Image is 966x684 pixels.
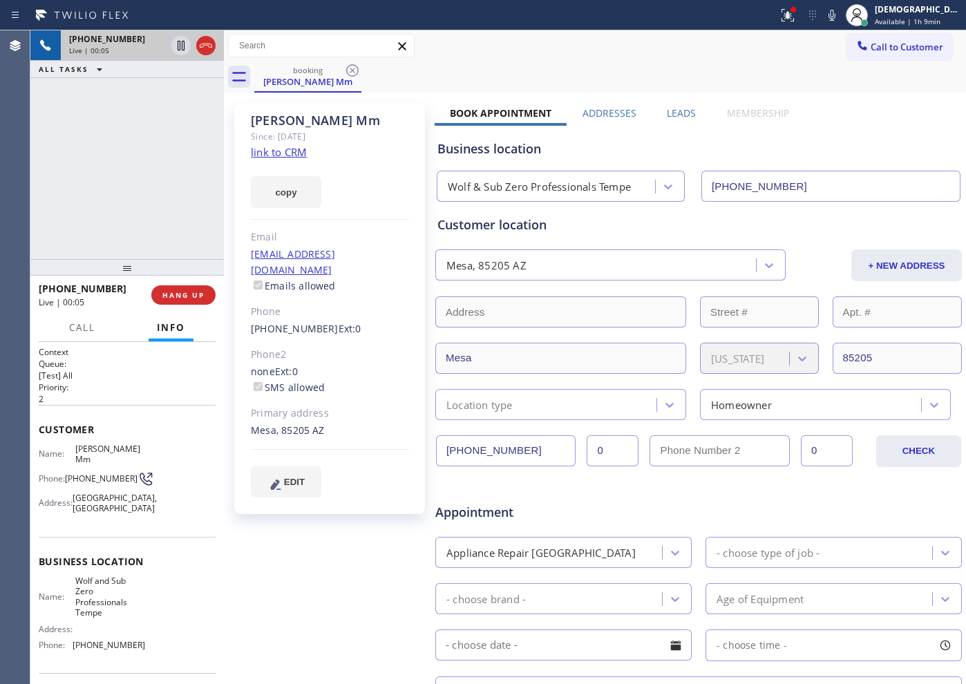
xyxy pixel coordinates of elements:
[149,314,193,341] button: Info
[875,17,940,26] span: Available | 1h 9min
[251,113,409,129] div: [PERSON_NAME] Mm
[701,171,960,202] input: Phone Number
[39,555,216,568] span: Business location
[69,33,145,45] span: [PHONE_NUMBER]
[73,640,145,650] span: [PHONE_NUMBER]
[251,304,409,320] div: Phone
[846,34,952,60] button: Call to Customer
[284,477,305,487] span: EDIT
[446,397,513,412] div: Location type
[717,638,787,652] span: - choose time -
[254,382,263,391] input: SMS allowed
[73,493,157,514] span: [GEOGRAPHIC_DATA], [GEOGRAPHIC_DATA]
[251,347,409,363] div: Phone2
[39,358,216,370] h2: Queue:
[69,321,95,334] span: Call
[39,497,73,508] span: Address:
[39,448,75,459] span: Name:
[61,314,104,341] button: Call
[151,285,216,305] button: HANG UP
[251,406,409,421] div: Primary address
[251,129,409,144] div: Since: [DATE]
[801,435,853,466] input: Ext. 2
[875,3,962,15] div: [DEMOGRAPHIC_DATA][PERSON_NAME]
[435,629,692,661] input: - choose date -
[256,65,360,75] div: booking
[251,466,321,497] button: EDIT
[717,591,804,607] div: Age of Equipment
[448,179,631,195] div: Wolf & Sub Zero Professionals Tempe
[727,106,789,120] label: Membership
[75,444,144,465] span: [PERSON_NAME] Mm
[39,624,75,634] span: Address:
[39,640,73,650] span: Phone:
[75,576,144,618] span: Wolf and Sub Zero Professionals Tempe
[446,544,636,560] div: Appliance Repair [GEOGRAPHIC_DATA]
[39,370,216,381] p: [Test] All
[251,176,321,208] button: copy
[251,229,409,245] div: Email
[667,106,696,120] label: Leads
[700,296,819,327] input: Street #
[171,36,191,55] button: Hold Customer
[251,381,325,394] label: SMS allowed
[450,106,551,120] label: Book Appointment
[251,145,307,159] a: link to CRM
[69,46,109,55] span: Live | 00:05
[717,544,820,560] div: - choose type of job -
[229,35,414,57] input: Search
[251,364,409,396] div: none
[833,296,963,327] input: Apt. #
[256,75,360,88] div: [PERSON_NAME] Mm
[435,296,686,327] input: Address
[437,216,960,234] div: Customer location
[39,423,216,436] span: Customer
[39,296,84,308] span: Live | 00:05
[39,381,216,393] h2: Priority:
[436,435,576,466] input: Phone Number
[39,346,216,358] h1: Context
[446,258,527,274] div: Mesa, 85205 AZ
[196,36,216,55] button: Hang up
[251,322,339,335] a: [PHONE_NUMBER]
[39,591,75,602] span: Name:
[30,61,116,77] button: ALL TASKS
[39,473,65,484] span: Phone:
[39,64,88,74] span: ALL TASKS
[876,435,961,467] button: CHECK
[251,247,335,276] a: [EMAIL_ADDRESS][DOMAIN_NAME]
[157,321,185,334] span: Info
[39,393,216,405] p: 2
[162,290,205,300] span: HANG UP
[851,249,962,281] button: + NEW ADDRESS
[251,279,336,292] label: Emails allowed
[446,591,526,607] div: - choose brand -
[435,343,686,374] input: City
[275,365,298,378] span: Ext: 0
[587,435,638,466] input: Ext.
[65,473,138,484] span: [PHONE_NUMBER]
[339,322,361,335] span: Ext: 0
[822,6,842,25] button: Mute
[650,435,789,466] input: Phone Number 2
[254,281,263,289] input: Emails allowed
[833,343,963,374] input: ZIP
[251,423,409,439] div: Mesa, 85205 AZ
[256,61,360,91] div: Gurshant Mm
[435,503,609,522] span: Appointment
[39,282,126,295] span: [PHONE_NUMBER]
[583,106,636,120] label: Addresses
[711,397,772,412] div: Homeowner
[871,41,943,53] span: Call to Customer
[437,140,960,158] div: Business location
